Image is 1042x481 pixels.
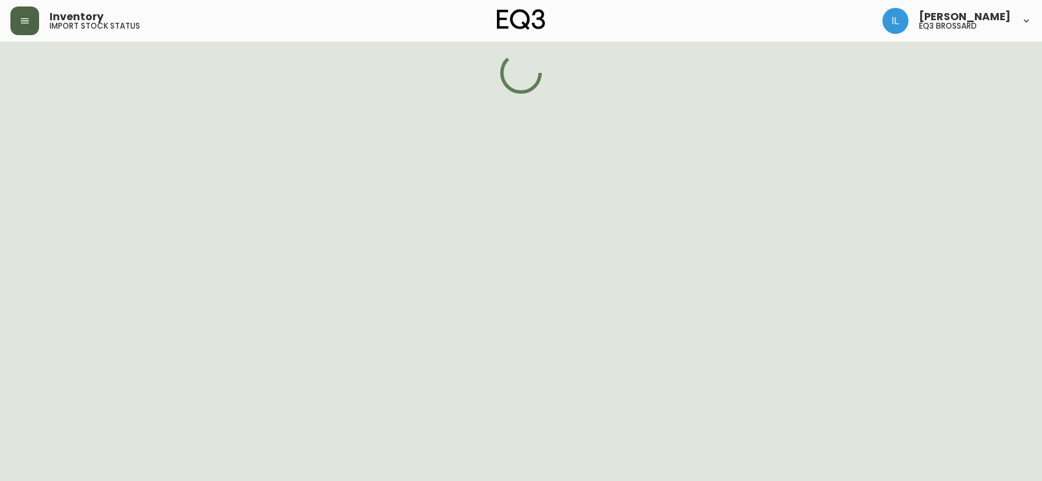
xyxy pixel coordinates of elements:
h5: import stock status [49,22,140,30]
span: [PERSON_NAME] [919,12,1011,22]
img: logo [497,9,545,30]
h5: eq3 brossard [919,22,977,30]
span: Inventory [49,12,104,22]
img: 998f055460c6ec1d1452ac0265469103 [882,8,908,34]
